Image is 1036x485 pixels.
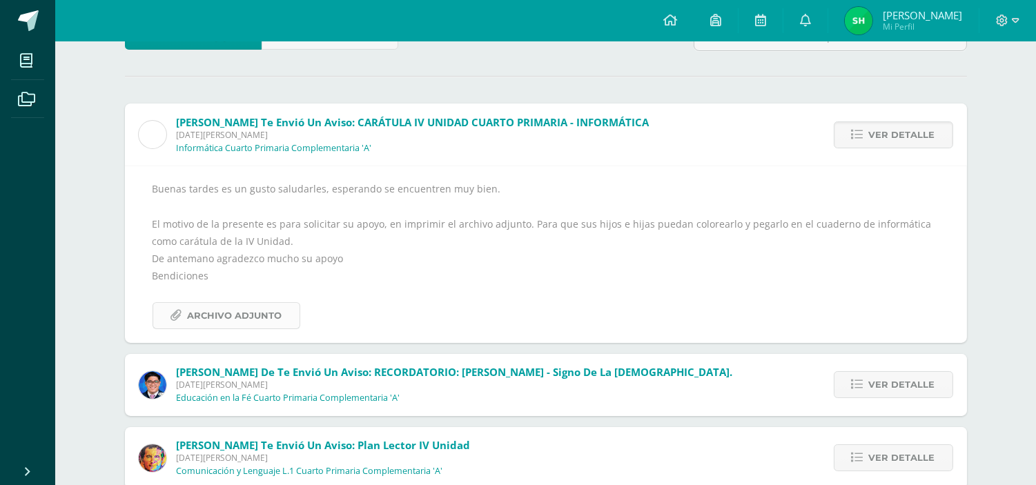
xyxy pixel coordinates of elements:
span: [PERSON_NAME] de te envió un aviso: RECORDATORIO: [PERSON_NAME] - Signo de la [DEMOGRAPHIC_DATA]. [177,365,733,379]
span: Archivo Adjunto [188,303,282,328]
span: [DATE][PERSON_NAME] [177,379,733,390]
span: [PERSON_NAME] te envió un aviso: Plan lector IV unidad [177,438,471,452]
span: [DATE][PERSON_NAME] [177,452,471,464]
img: 49d5a75e1ce6d2edc12003b83b1ef316.png [139,444,166,472]
p: Comunicación y Lenguaje L.1 Cuarto Primaria Complementaria 'A' [177,466,443,477]
span: [DATE][PERSON_NAME] [177,129,649,141]
p: Educación en la Fé Cuarto Primaria Complementaria 'A' [177,393,400,404]
span: [PERSON_NAME] te envió un aviso: CARÁTULA IV UNIDAD CUARTO PRIMARIA - INFORMÁTICA [177,115,649,129]
div: Buenas tardes es un gusto saludarles, esperando se encuentren muy bien. El motivo de la presente ... [153,180,939,328]
img: cae4b36d6049cd6b8500bd0f72497672.png [139,121,166,148]
a: Archivo Adjunto [153,302,300,329]
span: Ver detalle [869,372,935,397]
img: fc4339666baa0cca7e3fa14130174606.png [845,7,872,34]
img: 038ac9c5e6207f3bea702a86cda391b3.png [139,371,166,399]
span: Mi Perfil [883,21,962,32]
span: Ver detalle [869,445,935,471]
span: [PERSON_NAME] [883,8,962,22]
span: Ver detalle [869,122,935,148]
p: Informática Cuarto Primaria Complementaria 'A' [177,143,372,154]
